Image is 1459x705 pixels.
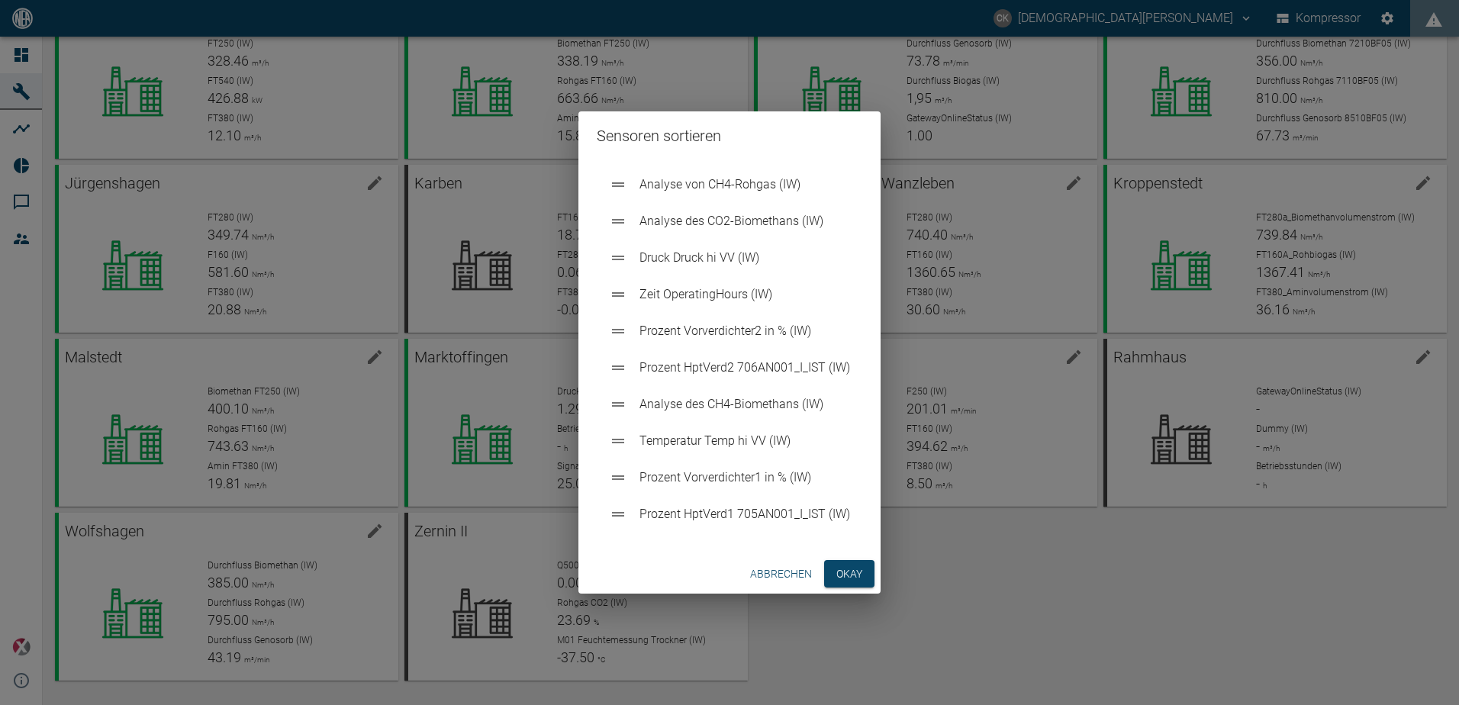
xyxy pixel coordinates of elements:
span: Prozent Vorverdichter2 in % (IW) [639,322,850,340]
div: Prozent Vorverdichter2 in % (IW) [597,313,862,349]
div: Analyse des CO2-Biomethans (IW) [597,203,862,240]
div: Prozent HptVerd1 705AN001_I_IST (IW) [597,496,862,533]
button: Abbrechen [744,560,818,588]
button: Okay [824,560,874,588]
span: Prozent HptVerd1 705AN001_I_IST (IW) [639,505,850,523]
div: Zeit OperatingHours (IW) [597,276,862,313]
div: Druck Druck hi VV (IW) [597,240,862,276]
h2: Sensoren sortieren [578,111,881,160]
span: Analyse des CH4-Biomethans (IW) [639,395,850,414]
span: Prozent HptVerd2 706AN001_I_IST (IW) [639,359,850,377]
span: Analyse von CH4-Rohgas (IW) [639,175,850,194]
span: Zeit OperatingHours (IW) [639,285,850,304]
span: Druck Druck hi VV (IW) [639,249,850,267]
span: Analyse des CO2-Biomethans (IW) [639,212,850,230]
span: Prozent Vorverdichter1 in % (IW) [639,468,850,487]
div: Analyse des CH4-Biomethans (IW) [597,386,862,423]
div: Prozent HptVerd2 706AN001_I_IST (IW) [597,349,862,386]
div: Temperatur Temp hi VV (IW) [597,423,862,459]
div: Analyse von CH4-Rohgas (IW) [597,166,862,203]
div: Prozent Vorverdichter1 in % (IW) [597,459,862,496]
span: Temperatur Temp hi VV (IW) [639,432,850,450]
